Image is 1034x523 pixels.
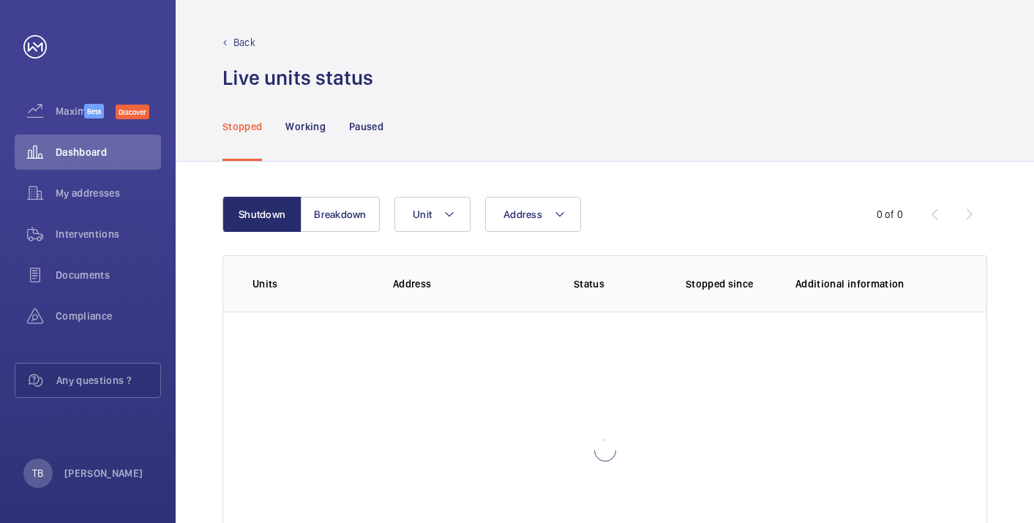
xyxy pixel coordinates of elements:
[222,197,301,232] button: Shutdown
[877,207,903,222] div: 0 of 0
[233,35,255,50] p: Back
[32,466,43,481] p: TB
[485,197,581,232] button: Address
[252,276,370,291] p: Units
[56,373,160,388] span: Any questions ?
[686,276,772,291] p: Stopped since
[64,466,143,481] p: [PERSON_NAME]
[222,119,262,134] p: Stopped
[394,197,471,232] button: Unit
[84,104,104,118] span: Beta
[56,227,161,241] span: Interventions
[56,145,161,159] span: Dashboard
[56,186,161,200] span: My addresses
[222,64,373,91] h1: Live units status
[301,197,380,232] button: Breakdown
[795,276,957,291] p: Additional information
[285,119,325,134] p: Working
[116,105,149,119] span: Discover
[413,208,432,220] span: Unit
[503,208,542,220] span: Address
[56,268,161,282] span: Documents
[56,104,84,118] span: Maximize
[526,276,652,291] p: Status
[349,119,383,134] p: Paused
[393,276,516,291] p: Address
[56,309,161,323] span: Compliance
